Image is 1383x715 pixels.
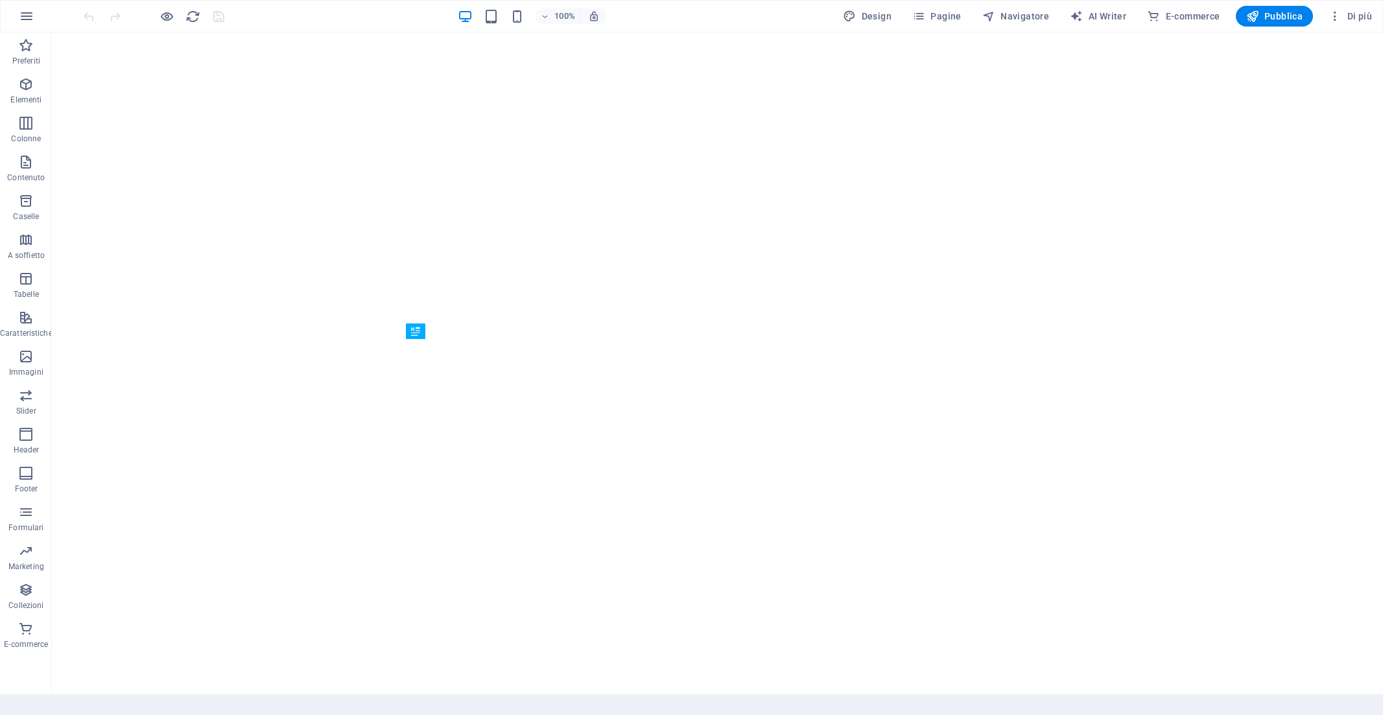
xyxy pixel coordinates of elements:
p: A soffietto [8,250,45,261]
p: Elementi [10,95,41,105]
p: Immagini [9,367,43,377]
div: Design (Ctrl+Alt+Y) [838,6,897,27]
button: E-commerce [1142,6,1225,27]
h6: 100% [554,8,575,24]
span: Di più [1329,10,1372,23]
button: Clicca qui per lasciare la modalità di anteprima e continuare la modifica [159,8,174,24]
p: Contenuto [7,172,45,183]
button: 100% [535,8,581,24]
button: AI Writer [1065,6,1131,27]
i: Ricarica la pagina [185,9,200,24]
span: Pagine [912,10,962,23]
p: E-commerce [4,639,48,650]
button: Navigatore [977,6,1054,27]
button: reload [185,8,200,24]
button: Pagine [907,6,967,27]
p: Caselle [13,211,39,222]
span: Navigatore [982,10,1049,23]
p: Colonne [11,134,41,144]
button: Design [838,6,897,27]
p: Formulari [8,522,43,533]
p: Preferiti [12,56,40,66]
i: Quando ridimensioni, regola automaticamente il livello di zoom in modo che corrisponda al disposi... [588,10,600,22]
span: Design [843,10,892,23]
p: Tabelle [14,289,39,299]
span: Pubblica [1246,10,1303,23]
p: Header [14,445,40,455]
p: Slider [16,406,36,416]
span: E-commerce [1147,10,1220,23]
span: AI Writer [1070,10,1126,23]
button: Pubblica [1236,6,1314,27]
p: Collezioni [8,600,43,611]
p: Footer [15,484,38,494]
p: Marketing [8,561,44,572]
button: Di più [1323,6,1377,27]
